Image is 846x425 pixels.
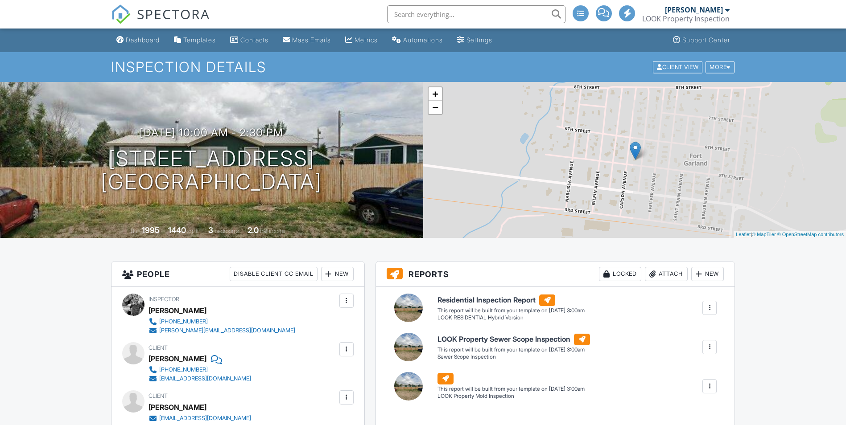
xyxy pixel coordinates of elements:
[149,352,206,365] div: [PERSON_NAME]
[168,225,186,235] div: 1440
[653,61,702,73] div: Client View
[734,231,846,238] div: |
[149,344,168,351] span: Client
[215,228,239,234] span: bedrooms
[227,32,272,49] a: Contacts
[292,36,331,44] div: Mass Emails
[388,32,446,49] a: Automations (Advanced)
[669,32,734,49] a: Support Center
[437,314,585,322] div: LOOK RESIDENTIAL Hybrid Version
[376,262,735,287] h3: Reports
[111,12,210,31] a: SPECTORA
[682,36,730,44] div: Support Center
[691,267,724,281] div: New
[111,262,364,287] h3: People
[140,127,283,139] h3: [DATE] 10:00 am - 2:30 pm
[437,385,585,392] div: This report will be built from your template on [DATE] 3:00am
[113,32,163,49] a: Dashboard
[437,307,585,314] div: This report will be built from your template on [DATE] 3:00am
[752,232,776,237] a: © MapTiler
[355,36,378,44] div: Metrics
[437,294,585,306] h6: Residential Inspection Report
[642,14,730,23] div: LOOK Property Inspection
[149,374,251,383] a: [EMAIL_ADDRESS][DOMAIN_NAME]
[429,87,442,101] a: Zoom in
[149,326,295,335] a: [PERSON_NAME][EMAIL_ADDRESS][DOMAIN_NAME]
[159,415,251,422] div: [EMAIL_ADDRESS][DOMAIN_NAME]
[101,147,322,194] h1: [STREET_ADDRESS] [GEOGRAPHIC_DATA]
[159,318,208,325] div: [PHONE_NUMBER]
[321,267,354,281] div: New
[159,375,251,382] div: [EMAIL_ADDRESS][DOMAIN_NAME]
[111,59,735,75] h1: Inspection Details
[149,317,295,326] a: [PHONE_NUMBER]
[111,4,131,24] img: The Best Home Inspection Software - Spectora
[599,267,641,281] div: Locked
[126,36,160,44] div: Dashboard
[159,327,295,334] div: [PERSON_NAME][EMAIL_ADDRESS][DOMAIN_NAME]
[149,296,179,302] span: Inspector
[665,5,723,14] div: [PERSON_NAME]
[437,353,590,361] div: Sewer Scope Inspection
[187,228,200,234] span: sq. ft.
[437,334,590,345] h6: LOOK Property Sewer Scope Inspection
[342,32,381,49] a: Metrics
[170,32,219,49] a: Templates
[437,392,585,400] div: LOOK Property Mold Inspection
[131,228,140,234] span: Built
[149,304,206,317] div: [PERSON_NAME]
[183,36,216,44] div: Templates
[706,61,735,73] div: More
[466,36,492,44] div: Settings
[777,232,844,237] a: © OpenStreetMap contributors
[403,36,443,44] div: Automations
[652,63,705,70] a: Client View
[159,366,208,373] div: [PHONE_NUMBER]
[248,225,259,235] div: 2.0
[142,225,160,235] div: 1995
[260,228,285,234] span: bathrooms
[454,32,496,49] a: Settings
[149,400,206,414] div: [PERSON_NAME]
[208,225,213,235] div: 3
[230,267,318,281] div: Disable Client CC Email
[736,232,751,237] a: Leaflet
[149,392,168,399] span: Client
[437,346,590,353] div: This report will be built from your template on [DATE] 3:00am
[429,101,442,114] a: Zoom out
[279,32,334,49] a: Mass Emails
[387,5,565,23] input: Search everything...
[240,36,268,44] div: Contacts
[137,4,210,23] span: SPECTORA
[149,365,251,374] a: [PHONE_NUMBER]
[149,414,251,423] a: [EMAIL_ADDRESS][DOMAIN_NAME]
[645,267,688,281] div: Attach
